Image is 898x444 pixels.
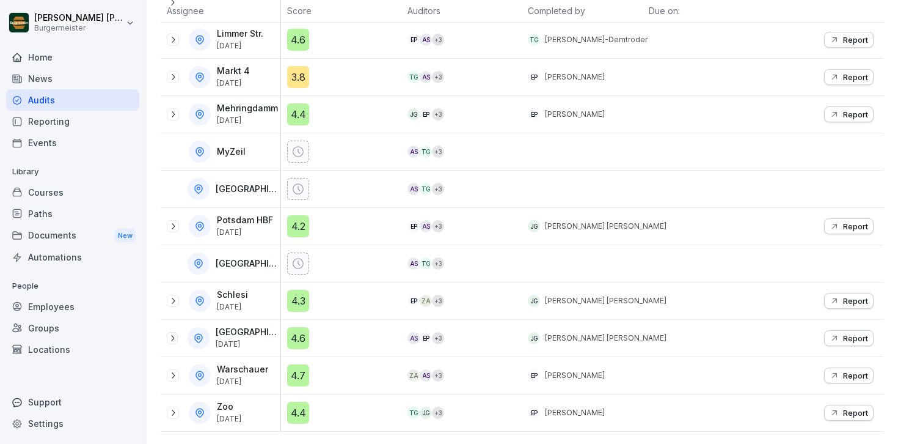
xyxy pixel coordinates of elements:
p: [GEOGRAPHIC_DATA] [216,259,278,269]
button: Report [824,405,874,421]
div: AS [407,257,420,270]
div: JG [407,108,420,120]
p: Report [843,371,868,380]
p: Completed by [528,4,636,17]
div: JG [528,332,540,344]
div: 4.4 [287,402,309,424]
div: 4.3 [287,290,309,312]
div: + 3 [432,332,444,344]
div: EP [528,71,540,83]
p: [GEOGRAPHIC_DATA] [216,327,278,338]
div: 4.6 [287,29,309,51]
div: + 3 [432,295,444,307]
a: Employees [6,296,139,317]
a: Settings [6,413,139,434]
p: Potsdam HBF [217,215,273,226]
button: Report [824,218,874,234]
p: [PERSON_NAME] [545,109,605,120]
div: + 3 [432,257,444,270]
p: Library [6,162,139,182]
div: ZA [407,369,420,382]
p: Assignee [167,4,274,17]
a: Audits [6,89,139,111]
p: [PERSON_NAME] [545,407,605,418]
div: 4.7 [287,364,309,387]
p: Report [843,72,868,82]
p: Limmer Str. [217,29,263,39]
p: [DATE] [217,415,241,423]
div: + 3 [432,183,444,195]
a: Events [6,132,139,154]
div: JG [528,295,540,307]
div: EP [528,108,540,120]
p: [DATE] [217,79,250,87]
div: TG [407,407,420,419]
p: Burgermeister [34,24,123,32]
div: + 3 [432,146,444,158]
p: [DATE] [217,377,268,386]
div: AS [420,369,432,382]
p: Report [843,109,868,119]
p: [PERSON_NAME] [545,370,605,381]
div: 4.2 [287,215,309,237]
div: 4.6 [287,327,309,349]
a: News [6,68,139,89]
a: DocumentsNew [6,224,139,247]
p: Score [287,4,395,17]
button: Report [824,368,874,383]
button: Report [824,293,874,309]
a: Reporting [6,111,139,132]
p: Warschauer [217,364,268,375]
a: Groups [6,317,139,339]
p: Mehringdamm [217,103,278,114]
div: TG [420,183,432,195]
div: EP [407,220,420,232]
p: People [6,276,139,296]
p: [DATE] [217,228,273,237]
div: + 3 [432,407,444,419]
div: + 3 [432,71,444,83]
div: AS [420,71,432,83]
button: Report [824,32,874,48]
div: EP [407,295,420,307]
div: JG [420,407,432,419]
div: New [115,229,136,243]
div: 4.4 [287,103,309,125]
div: EP [420,108,432,120]
p: MyZeil [217,147,246,157]
p: [DATE] [217,42,263,50]
div: 3.8 [287,66,309,88]
div: + 3 [432,369,444,382]
a: Paths [6,203,139,224]
p: [PERSON_NAME] [PERSON_NAME] [545,295,666,306]
p: [PERSON_NAME] [PERSON_NAME] [545,333,666,344]
p: [PERSON_NAME] [PERSON_NAME] [PERSON_NAME] [34,13,123,23]
div: AS [420,34,432,46]
div: JG [528,220,540,232]
div: TG [528,34,540,46]
div: EP [407,34,420,46]
p: Report [843,221,868,231]
div: + 3 [432,220,444,232]
div: AS [407,183,420,195]
div: TG [407,71,420,83]
div: Courses [6,182,139,203]
div: Support [6,391,139,413]
div: TG [420,146,432,158]
p: Report [843,333,868,343]
div: EP [528,369,540,382]
a: Locations [6,339,139,360]
p: Report [843,35,868,45]
div: TG [420,257,432,270]
button: Report [824,106,874,122]
div: + 3 [432,108,444,120]
div: Automations [6,246,139,268]
button: Report [824,330,874,346]
p: [GEOGRAPHIC_DATA] [216,184,278,194]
